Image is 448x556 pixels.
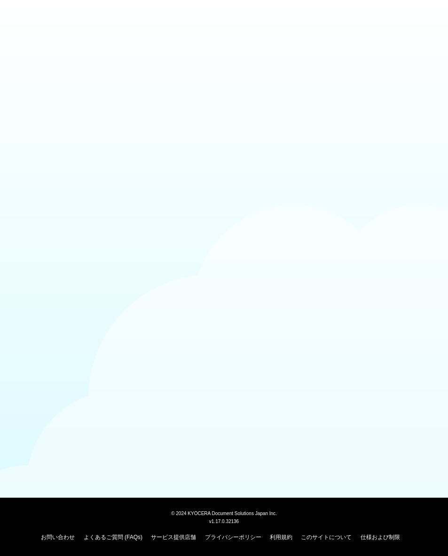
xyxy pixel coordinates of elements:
[171,510,277,516] span: © 2024 KYOCERA Document Solutions Japan Inc.
[41,534,75,540] a: お問い合わせ
[151,534,196,540] a: サービス提供店舗
[205,534,261,540] a: プライバシーポリシー
[84,534,142,540] a: よくあるご質問 (FAQs)
[270,534,292,540] a: 利用規約
[361,534,400,540] a: 仕様および制限
[301,534,352,540] a: このサイトについて
[209,518,239,524] span: v1.17.0.32136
